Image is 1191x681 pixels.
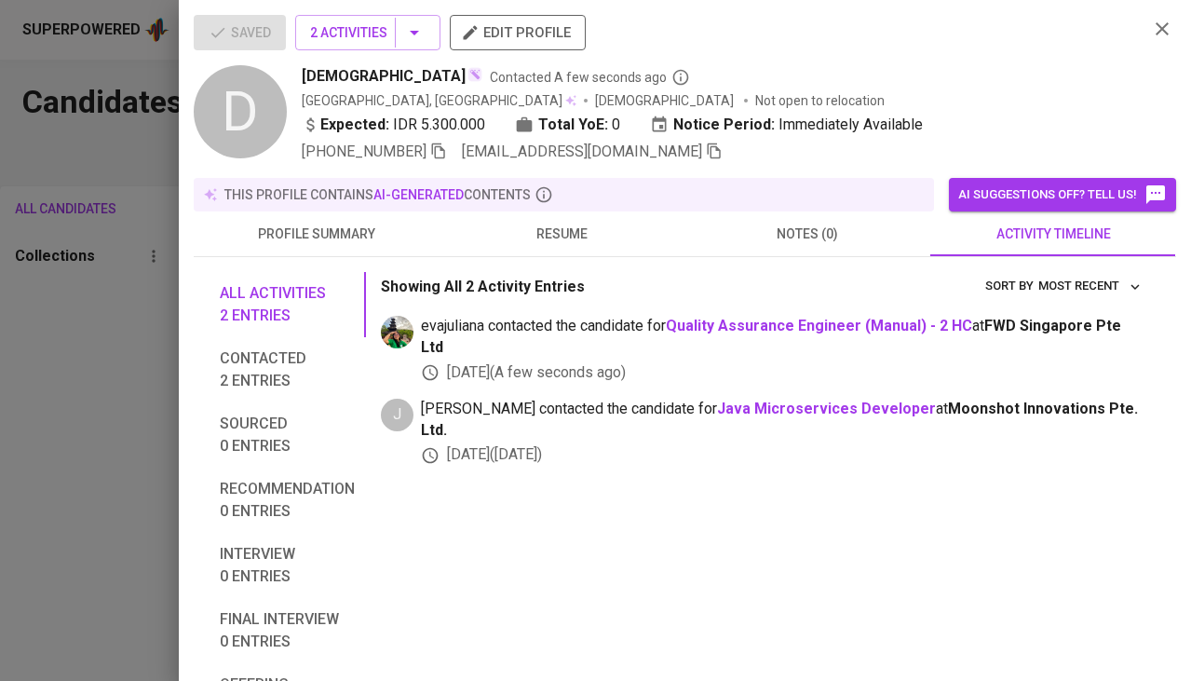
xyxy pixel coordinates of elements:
[949,178,1176,211] button: AI suggestions off? Tell us!
[421,316,1146,359] span: evajuliana contacted the candidate for at
[295,15,440,50] button: 2 Activities
[717,400,936,417] a: Java Microservices Developer
[381,276,585,298] p: Showing All 2 Activity Entries
[302,65,466,88] span: [DEMOGRAPHIC_DATA]
[381,399,413,431] div: J
[462,143,702,160] span: [EMAIL_ADDRESS][DOMAIN_NAME]
[302,143,426,160] span: [PHONE_NUMBER]
[451,223,674,246] span: resume
[450,15,586,50] button: edit profile
[671,68,690,87] svg: By Batam recruiter
[220,347,355,392] span: Contacted 2 entries
[1034,272,1146,301] button: sort by
[310,21,426,45] span: 2 Activities
[421,444,1146,466] div: [DATE] ( [DATE] )
[220,478,355,523] span: Recommendation 0 entries
[1038,276,1142,297] span: Most Recent
[373,187,464,202] span: AI-generated
[421,399,1146,442] span: [PERSON_NAME] contacted the candidate for at
[490,68,690,87] span: Contacted A few seconds ago
[650,114,923,136] div: Immediately Available
[220,608,355,653] span: Final interview 0 entries
[755,91,885,110] p: Not open to relocation
[666,317,972,334] a: Quality Assurance Engineer (Manual) - 2 HC
[205,223,428,246] span: profile summary
[450,24,586,39] a: edit profile
[194,65,287,158] div: D
[697,223,920,246] span: notes (0)
[595,91,737,110] span: [DEMOGRAPHIC_DATA]
[302,91,576,110] div: [GEOGRAPHIC_DATA], [GEOGRAPHIC_DATA]
[958,184,1167,206] span: AI suggestions off? Tell us!
[985,279,1034,293] span: sort by
[421,362,1146,384] div: [DATE] ( A few seconds ago )
[673,114,775,136] b: Notice Period:
[302,114,485,136] div: IDR 5.300.000
[612,114,620,136] span: 0
[224,185,531,204] p: this profile contains contents
[220,282,355,327] span: All activities 2 entries
[467,67,482,82] img: magic_wand.svg
[465,20,571,45] span: edit profile
[421,317,1121,356] span: FWD Singapore Pte Ltd
[320,114,389,136] b: Expected:
[220,413,355,457] span: Sourced 0 entries
[220,543,355,588] span: Interview 0 entries
[538,114,608,136] b: Total YoE:
[941,223,1165,246] span: activity timeline
[381,316,413,348] img: eva@glints.com
[421,400,1138,439] span: Moonshot Innovations Pte. Ltd.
